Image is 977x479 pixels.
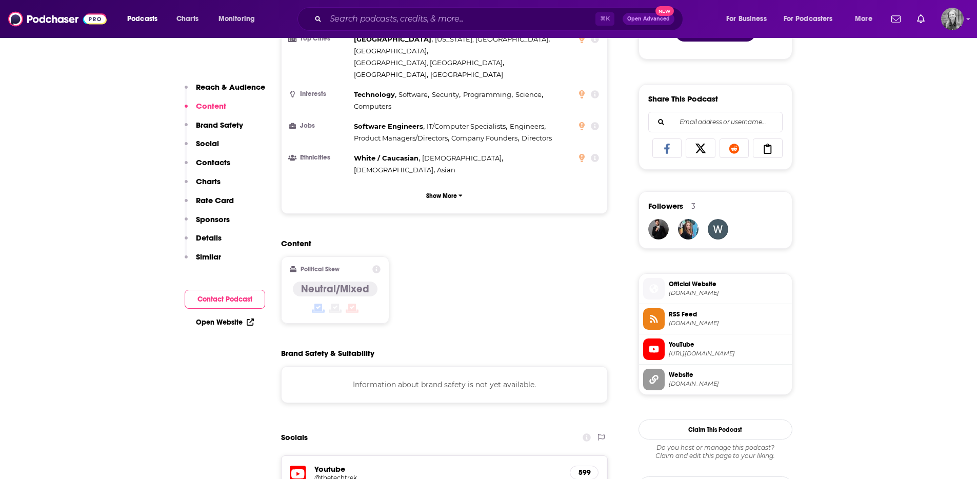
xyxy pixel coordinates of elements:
span: For Business [726,12,767,26]
span: elevano.com [669,380,788,388]
span: , [398,89,429,101]
button: Show More [290,186,600,205]
button: Brand Safety [185,120,243,139]
button: open menu [719,11,780,27]
button: Contacts [185,157,230,176]
span: [DEMOGRAPHIC_DATA] [422,154,502,162]
span: , [354,69,428,81]
button: Rate Card [185,195,234,214]
button: open menu [120,11,171,27]
img: LeahTaylor [678,219,699,239]
span: Technology [354,90,395,98]
span: Directors [522,134,552,142]
span: YouTube [669,340,788,349]
img: weedloversusa [708,219,728,239]
span: , [427,121,507,132]
span: , [463,89,513,101]
a: Share on Reddit [720,138,749,158]
span: Open Advanced [627,16,670,22]
span: elevano.com [669,289,788,297]
p: Reach & Audience [196,82,265,92]
span: [GEOGRAPHIC_DATA] [354,35,431,43]
span: anchor.fm [669,320,788,327]
span: [GEOGRAPHIC_DATA], [GEOGRAPHIC_DATA] [354,58,503,67]
p: Content [196,101,226,111]
button: Charts [185,176,221,195]
a: Share on Facebook [652,138,682,158]
button: Reach & Audience [185,82,265,101]
div: Search podcasts, credits, & more... [307,7,693,31]
h3: Interests [290,91,350,97]
a: Open Website [196,318,254,327]
span: Software Engineers [354,122,423,130]
span: Charts [176,12,198,26]
a: YouTube[URL][DOMAIN_NAME] [643,338,788,360]
h3: Top Cities [290,35,350,42]
h2: Political Skew [301,266,340,273]
p: Charts [196,176,221,186]
span: , [515,89,543,101]
p: Rate Card [196,195,234,205]
span: Logged in as KatMcMahon [941,8,964,30]
div: Claim and edit this page to your liking. [639,444,792,460]
span: , [422,152,503,164]
p: Brand Safety [196,120,243,130]
span: Website [669,370,788,380]
button: open menu [777,11,848,27]
span: , [354,33,433,45]
p: Social [196,138,219,148]
a: Share on X/Twitter [686,138,715,158]
a: Show notifications dropdown [913,10,929,28]
button: Social [185,138,219,157]
a: Website[DOMAIN_NAME] [643,369,788,390]
span: , [354,152,420,164]
span: [GEOGRAPHIC_DATA] [354,70,427,78]
span: Security [432,90,459,98]
h2: Socials [281,428,308,447]
span: , [354,164,435,176]
h2: Content [281,238,600,248]
span: , [354,89,396,101]
span: Product Managers/Directors [354,134,448,142]
button: Similar [185,252,221,271]
span: , [451,132,519,144]
h4: Neutral/Mixed [301,283,369,295]
button: Sponsors [185,214,230,233]
button: open menu [848,11,885,27]
span: , [435,33,550,45]
a: RSS Feed[DOMAIN_NAME] [643,308,788,330]
button: open menu [211,11,268,27]
h3: Jobs [290,123,350,129]
a: Show notifications dropdown [887,10,905,28]
span: Science [515,90,542,98]
span: Official Website [669,280,788,289]
img: User Profile [941,8,964,30]
input: Search podcasts, credits, & more... [326,11,595,27]
div: Information about brand safety is not yet available. [281,366,608,403]
button: Open AdvancedNew [623,13,674,25]
h5: Youtube [314,464,562,474]
span: Followers [648,201,683,211]
input: Email address or username... [657,112,774,132]
p: Similar [196,252,221,262]
img: JohirMia [648,219,669,239]
p: Details [196,233,222,243]
span: Computers [354,102,391,110]
a: Podchaser - Follow, Share and Rate Podcasts [8,9,107,29]
button: Contact Podcast [185,290,265,309]
span: [GEOGRAPHIC_DATA] [354,47,427,55]
button: Show profile menu [941,8,964,30]
span: Do you host or manage this podcast? [639,444,792,452]
h3: Share This Podcast [648,94,718,104]
a: Copy Link [753,138,783,158]
span: [GEOGRAPHIC_DATA] [430,70,503,78]
span: Engineers [510,122,544,130]
span: https://www.youtube.com/@thetechtrek [669,350,788,357]
button: Content [185,101,226,120]
p: Show More [426,192,457,199]
div: 3 [691,202,695,211]
span: Podcasts [127,12,157,26]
